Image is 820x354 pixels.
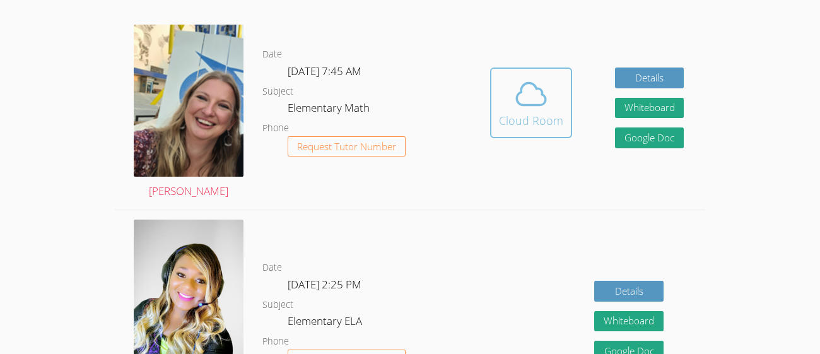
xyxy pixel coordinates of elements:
button: Whiteboard [615,98,684,119]
dd: Elementary ELA [288,312,365,334]
dt: Date [262,260,282,276]
a: Details [594,281,664,302]
a: Details [615,68,684,88]
a: Google Doc [615,127,684,148]
dt: Subject [262,297,293,313]
div: Cloud Room [499,112,563,129]
button: Cloud Room [490,68,572,138]
button: Whiteboard [594,311,664,332]
dt: Subject [262,84,293,100]
span: [DATE] 7:45 AM [288,64,361,78]
span: Request Tutor Number [297,142,396,151]
dt: Date [262,47,282,62]
span: [DATE] 2:25 PM [288,277,361,292]
img: sarah.png [134,25,243,177]
button: Request Tutor Number [288,136,406,157]
a: [PERSON_NAME] [134,25,243,200]
dd: Elementary Math [288,99,372,121]
dt: Phone [262,334,289,350]
dt: Phone [262,121,289,136]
